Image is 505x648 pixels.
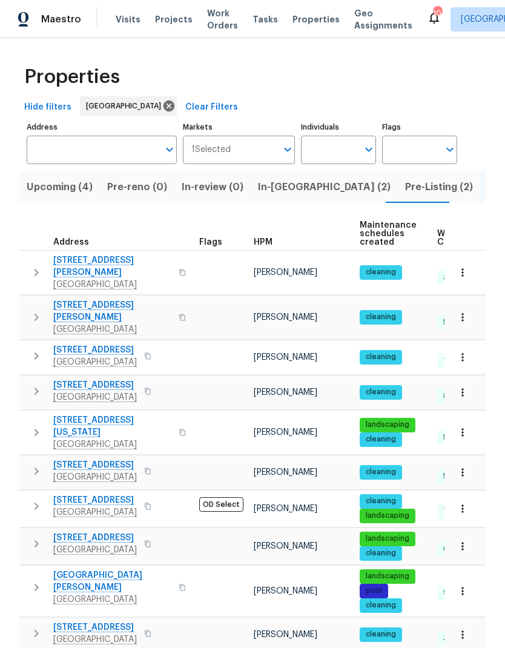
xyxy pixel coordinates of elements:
span: 3 Done [438,273,474,283]
span: landscaping [361,511,414,521]
button: Clear Filters [180,96,243,119]
span: Address [53,238,89,246]
span: cleaning [361,496,401,506]
label: Individuals [301,124,376,131]
span: Pre-reno (0) [107,179,167,196]
span: [GEOGRAPHIC_DATA] [86,100,166,112]
span: In-review (0) [182,179,243,196]
button: Open [360,141,377,158]
span: Work Orders [207,7,238,31]
span: landscaping [361,534,414,544]
span: In-[GEOGRAPHIC_DATA] (2) [258,179,391,196]
label: Flags [382,124,457,131]
span: Visits [116,13,140,25]
span: 5 Done [438,317,473,328]
div: 10 [433,7,441,19]
span: OD Select [199,497,243,512]
span: 3 Done [438,633,474,644]
span: Clear Filters [185,100,238,115]
span: Maestro [41,13,81,25]
span: cleaning [361,352,401,362]
span: 9 Done [438,587,474,598]
span: landscaping [361,420,414,430]
button: Open [161,141,178,158]
span: [PERSON_NAME] [254,504,317,513]
span: [PERSON_NAME] [254,428,317,437]
span: 8 Done [438,391,474,402]
span: 7 Done [438,506,474,517]
label: Address [27,124,177,131]
span: cleaning [361,312,401,322]
span: Flags [199,238,222,246]
span: Pre-Listing (2) [405,179,473,196]
span: [PERSON_NAME] [254,587,317,595]
span: Hide filters [24,100,71,115]
span: 6 Done [438,544,474,554]
span: cleaning [361,600,401,610]
span: Properties [24,71,120,83]
span: Maintenance schedules created [360,221,417,246]
span: pool [361,586,387,596]
span: [PERSON_NAME] [254,268,317,277]
span: [PERSON_NAME] [254,388,317,397]
span: Tasks [252,15,278,24]
span: 5 Done [438,471,473,481]
span: 7 Done [438,356,474,366]
button: Open [279,141,296,158]
span: cleaning [361,629,401,640]
span: HPM [254,238,272,246]
span: cleaning [361,387,401,397]
span: 1 Selected [191,145,231,155]
div: [GEOGRAPHIC_DATA] [80,96,177,116]
span: 5 Done [438,432,473,443]
span: Upcoming (4) [27,179,93,196]
span: [PERSON_NAME] [254,353,317,362]
span: [PERSON_NAME] [254,630,317,639]
span: landscaping [361,571,414,581]
span: [PERSON_NAME] [254,468,317,477]
span: cleaning [361,548,401,558]
span: cleaning [361,267,401,277]
label: Markets [183,124,295,131]
span: Projects [155,13,193,25]
button: Hide filters [19,96,76,119]
span: Properties [292,13,340,25]
span: [PERSON_NAME] [254,542,317,550]
button: Open [441,141,458,158]
span: cleaning [361,467,401,477]
span: cleaning [361,434,401,445]
span: Geo Assignments [354,7,412,31]
span: [PERSON_NAME] [254,313,317,322]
